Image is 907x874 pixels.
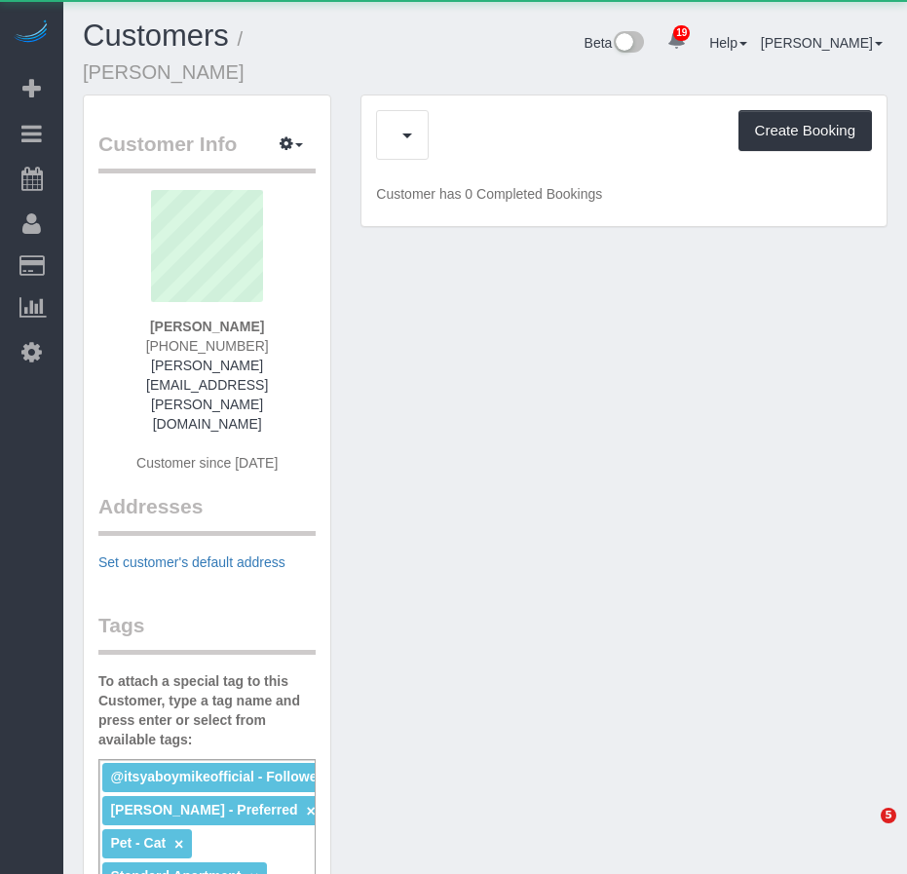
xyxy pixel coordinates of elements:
[146,338,269,354] span: [PHONE_NUMBER]
[110,802,297,817] span: [PERSON_NAME] - Preferred
[673,25,690,41] span: 19
[146,358,268,432] a: [PERSON_NAME][EMAIL_ADDRESS][PERSON_NAME][DOMAIN_NAME]
[98,611,316,655] legend: Tags
[12,19,51,47] img: Automaid Logo
[110,769,321,784] span: @itsyaboymikeofficial - Follower
[110,835,166,851] span: Pet - Cat
[658,19,696,62] a: 19
[709,35,747,51] a: Help
[98,671,316,749] label: To attach a special tag to this Customer, type a tag name and press enter or select from availabl...
[98,130,316,173] legend: Customer Info
[136,455,278,471] span: Customer since [DATE]
[150,319,264,334] strong: [PERSON_NAME]
[841,808,888,855] iframe: Intercom live chat
[306,803,315,819] a: ×
[612,31,644,57] img: New interface
[376,184,872,204] p: Customer has 0 Completed Bookings
[738,110,872,151] button: Create Booking
[881,808,896,823] span: 5
[585,35,645,51] a: Beta
[174,836,183,853] a: ×
[83,19,229,53] a: Customers
[98,554,285,570] a: Set customer's default address
[761,35,883,51] a: [PERSON_NAME]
